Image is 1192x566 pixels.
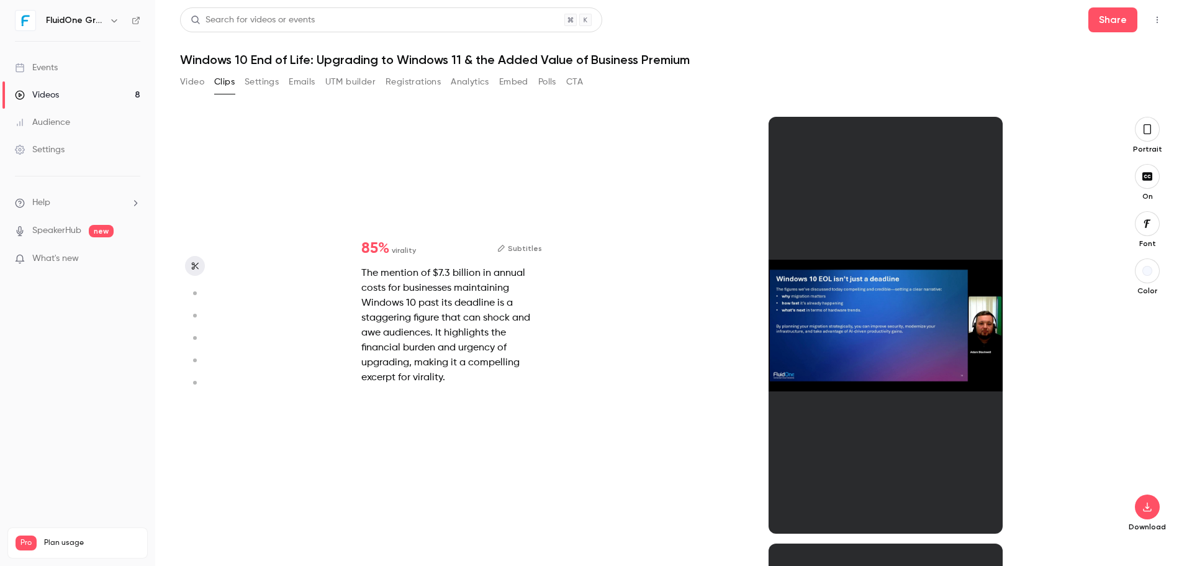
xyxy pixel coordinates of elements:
button: Top Bar Actions [1147,10,1167,30]
span: Plan usage [44,538,140,548]
button: Emails [289,72,315,92]
button: Clips [214,72,235,92]
p: On [1127,191,1167,201]
div: Settings [15,144,65,156]
button: CTA [566,72,583,92]
h6: FluidOne Group [46,14,104,27]
span: virality [392,245,416,256]
span: new [89,225,114,237]
p: Color [1127,286,1167,296]
li: help-dropdown-opener [15,196,140,209]
a: SpeakerHub [32,224,81,237]
span: What's new [32,252,79,265]
div: Audience [15,116,70,129]
h1: Windows 10 End of Life: Upgrading to Windows 11 & the Added Value of Business Premium [180,52,1167,67]
span: Pro [16,536,37,550]
p: Download [1127,522,1167,532]
button: Polls [538,72,556,92]
img: FluidOne Group [16,11,35,30]
button: Subtitles [497,241,542,256]
button: UTM builder [325,72,376,92]
span: 85 % [361,241,389,256]
div: The mention of $7.3 billion in annual costs for businesses maintaining Windows 10 past its deadli... [361,266,542,385]
button: Share [1088,7,1137,32]
button: Embed [499,72,528,92]
button: Registrations [386,72,441,92]
button: Video [180,72,204,92]
div: Search for videos or events [191,14,315,27]
div: Videos [15,89,59,101]
button: Settings [245,72,279,92]
div: Events [15,62,58,74]
p: Font [1127,239,1167,249]
iframe: Noticeable Trigger [125,253,140,265]
span: Help [32,196,50,209]
p: Portrait [1127,144,1167,154]
button: Analytics [451,72,489,92]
